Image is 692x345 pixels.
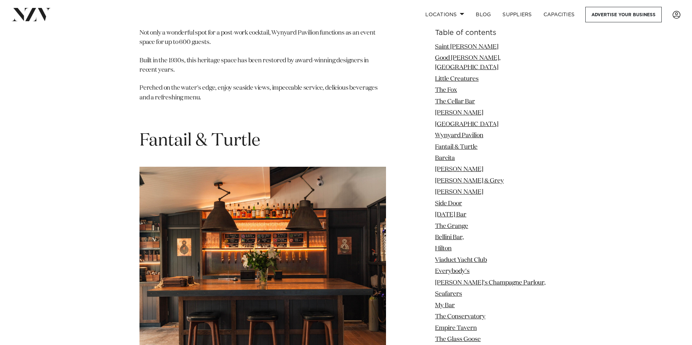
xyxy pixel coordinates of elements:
[435,29,553,37] h6: Table of contents
[139,132,260,149] span: Fantail & Turtle
[435,110,483,116] a: [PERSON_NAME]
[435,189,483,196] a: [PERSON_NAME]
[435,144,478,150] a: Fantail & Turtle
[435,55,501,71] a: Good [PERSON_NAME], [GEOGRAPHIC_DATA]
[435,99,475,105] a: The Cellar Bar
[435,223,468,229] a: The Grange
[435,336,481,342] a: The Glass Goose
[435,291,462,297] a: Seafarers
[435,155,455,161] a: Barcita
[435,167,483,173] a: [PERSON_NAME]
[435,212,466,218] a: [DATE] Bar
[435,269,470,275] a: Everybody's
[435,325,477,331] a: Empire Tavern
[435,178,504,184] a: [PERSON_NAME] & Grey
[435,246,452,252] a: Hilton
[497,7,537,22] a: SUPPLIERS
[538,7,581,22] a: Capacities
[139,28,386,48] p: Not only a wonderful spot for a post-work cocktail, Wynyard Pavilion functions as an event space ...
[435,76,479,82] a: Little Creatures
[435,88,457,94] a: The Fox
[435,257,487,263] a: Viaduct Yacht Club
[435,234,464,241] a: Bellini Bar,
[139,56,386,75] p: Built in the 1930s, this heritage space has been restored by award-winning designers in recent ye...
[585,7,662,22] a: Advertise your business
[435,303,455,309] a: My Bar
[139,84,386,103] p: Perched on the water's edge, enjoy seaside views, impeccable service, delicious beverages and a r...
[435,280,546,286] a: [PERSON_NAME]'s Champagne Parlour,
[435,133,483,139] a: Wynyard Pavilion
[435,121,498,127] a: [GEOGRAPHIC_DATA]
[420,7,470,22] a: Locations
[470,7,497,22] a: BLOG
[435,201,462,207] a: Side Door
[12,8,51,21] img: nzv-logo.png
[435,44,498,50] a: Saint [PERSON_NAME]
[435,314,485,320] a: The Conservatory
